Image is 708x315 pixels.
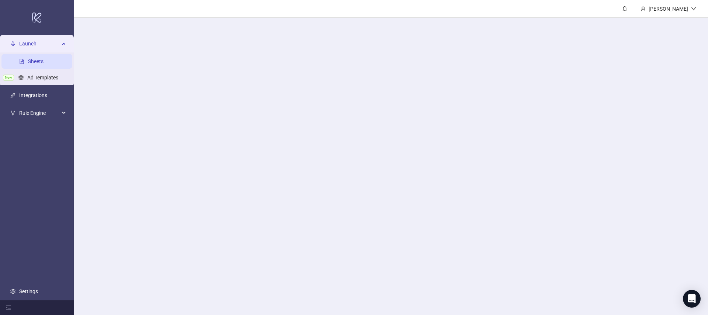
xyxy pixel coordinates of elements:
a: Ad Templates [27,75,58,81]
a: Sheets [28,58,44,64]
span: down [691,6,696,11]
span: Launch [19,36,60,51]
span: bell [622,6,627,11]
div: Open Intercom Messenger [683,290,701,308]
span: Rule Engine [19,106,60,120]
div: [PERSON_NAME] [646,5,691,13]
span: rocket [10,41,15,46]
span: menu-fold [6,305,11,310]
a: Integrations [19,92,47,98]
span: fork [10,110,15,116]
a: Settings [19,288,38,294]
span: user [641,6,646,11]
